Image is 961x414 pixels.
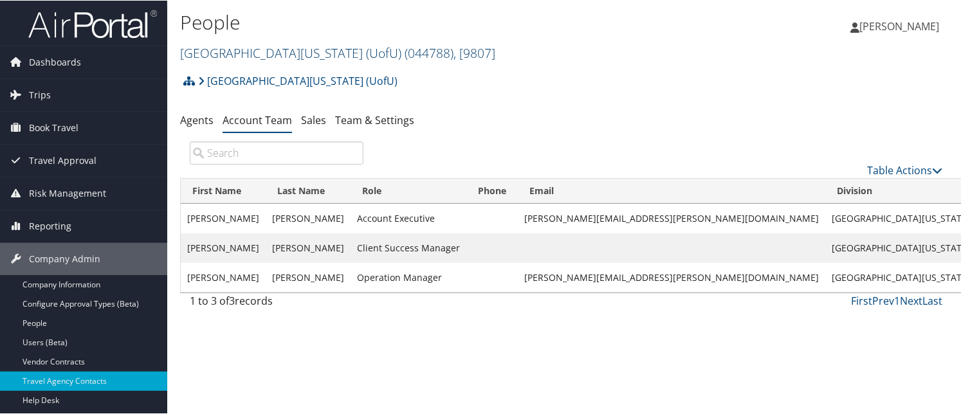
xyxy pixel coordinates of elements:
td: Operation Manager [351,262,466,292]
th: Phone [466,178,518,203]
a: [PERSON_NAME] [850,6,952,45]
td: [PERSON_NAME] [181,262,266,292]
td: Account Executive [351,203,466,233]
a: Table Actions [867,163,942,177]
h1: People [180,8,695,35]
a: [GEOGRAPHIC_DATA][US_STATE] (UofU) [180,44,495,61]
a: Team & Settings [335,113,414,127]
td: [PERSON_NAME] [266,203,351,233]
input: Search [190,141,363,164]
span: Book Travel [29,111,78,143]
a: Agents [180,113,214,127]
a: Prev [872,293,894,307]
th: Role: activate to sort column ascending [351,178,466,203]
span: Company Admin [29,242,100,274]
td: [PERSON_NAME] [266,233,351,262]
th: Last Name: activate to sort column ascending [266,178,351,203]
a: Last [922,293,942,307]
a: Sales [301,113,326,127]
a: [GEOGRAPHIC_DATA][US_STATE] (UofU) [198,67,398,93]
td: [PERSON_NAME][EMAIL_ADDRESS][PERSON_NAME][DOMAIN_NAME] [518,203,825,233]
a: First [851,293,872,307]
span: Trips [29,78,51,111]
span: Dashboards [29,46,81,78]
span: [PERSON_NAME] [859,19,939,33]
span: ( 044788 ) [405,44,453,61]
td: Client Success Manager [351,233,466,262]
span: 3 [229,293,235,307]
img: airportal-logo.png [28,8,157,39]
span: Reporting [29,210,71,242]
th: Email: activate to sort column ascending [518,178,825,203]
a: Account Team [223,113,292,127]
a: 1 [894,293,900,307]
span: Travel Approval [29,144,96,176]
td: [PERSON_NAME] [181,233,266,262]
a: Next [900,293,922,307]
div: 1 to 3 of records [190,292,363,314]
th: First Name: activate to sort column ascending [181,178,266,203]
span: , [ 9807 ] [453,44,495,61]
td: [PERSON_NAME] [266,262,351,292]
td: [PERSON_NAME][EMAIL_ADDRESS][PERSON_NAME][DOMAIN_NAME] [518,262,825,292]
td: [PERSON_NAME] [181,203,266,233]
span: Risk Management [29,177,106,209]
